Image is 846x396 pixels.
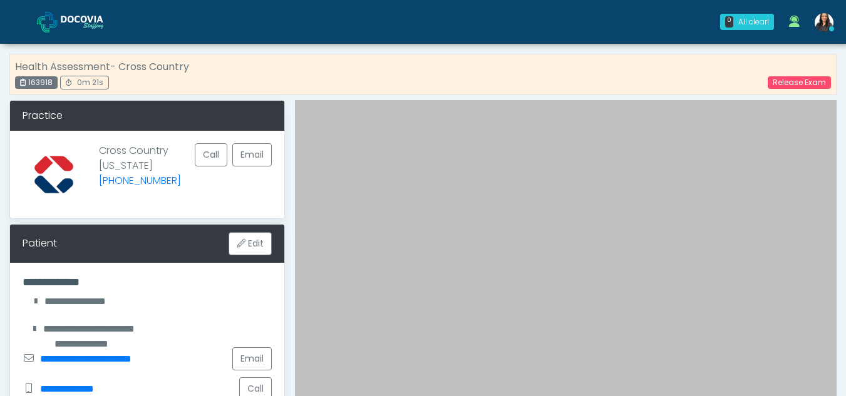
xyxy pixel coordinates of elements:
a: Release Exam [768,76,831,89]
img: Provider image [23,143,85,206]
div: Practice [10,101,284,131]
a: Email [232,347,272,370]
a: 0 All clear! [713,9,782,35]
div: All clear! [738,16,769,28]
button: Edit [229,232,272,255]
a: Docovia [37,1,123,42]
img: Docovia [37,12,58,33]
p: Cross Country [US_STATE] [99,143,181,196]
a: Email [232,143,272,166]
div: 0 [725,16,733,28]
div: 163918 [15,76,58,89]
div: Patient [23,236,57,251]
a: [PHONE_NUMBER] [99,173,181,188]
img: Docovia [61,16,123,28]
span: 0m 21s [77,77,103,88]
img: Viral Patel [815,13,833,32]
strong: Health Assessment- Cross Country [15,59,189,74]
button: Call [195,143,227,166]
